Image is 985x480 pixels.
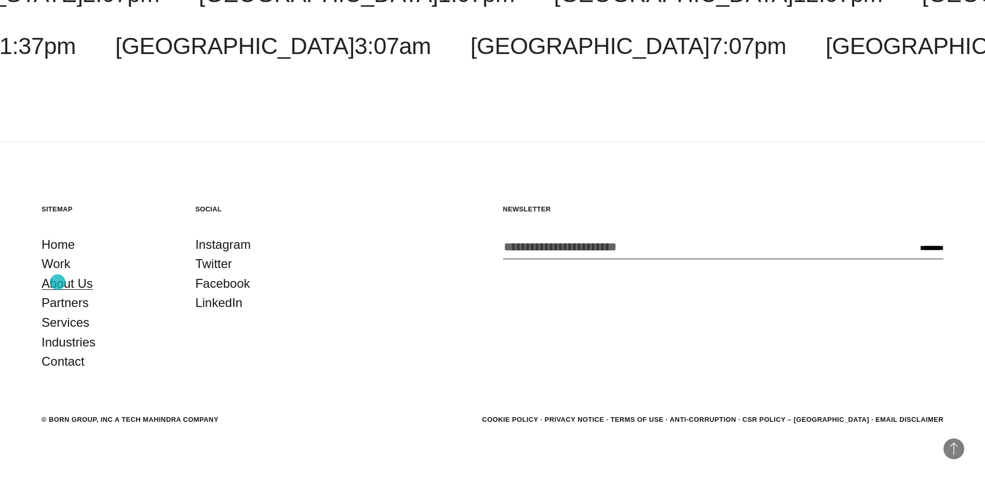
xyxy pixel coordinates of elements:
[875,416,943,423] a: Email Disclaimer
[115,33,431,59] a: [GEOGRAPHIC_DATA]3:07am
[503,205,944,214] h5: Newsletter
[195,235,251,255] a: Instagram
[42,293,89,313] a: Partners
[943,438,964,459] button: Back to Top
[42,235,75,255] a: Home
[195,205,328,214] h5: Social
[42,205,174,214] h5: Sitemap
[42,313,89,332] a: Services
[710,33,786,59] span: 7:07pm
[42,332,96,352] a: Industries
[611,416,664,423] a: Terms of Use
[195,293,242,313] a: LinkedIn
[482,416,538,423] a: Cookie Policy
[545,416,604,423] a: Privacy Notice
[42,415,219,425] div: © BORN GROUP, INC A Tech Mahindra Company
[42,254,71,274] a: Work
[355,33,431,59] span: 3:07am
[195,274,250,294] a: Facebook
[195,254,232,274] a: Twitter
[743,416,869,423] a: CSR POLICY – [GEOGRAPHIC_DATA]
[670,416,736,423] a: Anti-Corruption
[470,33,786,59] a: [GEOGRAPHIC_DATA]7:07pm
[42,274,93,294] a: About Us
[42,352,85,371] a: Contact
